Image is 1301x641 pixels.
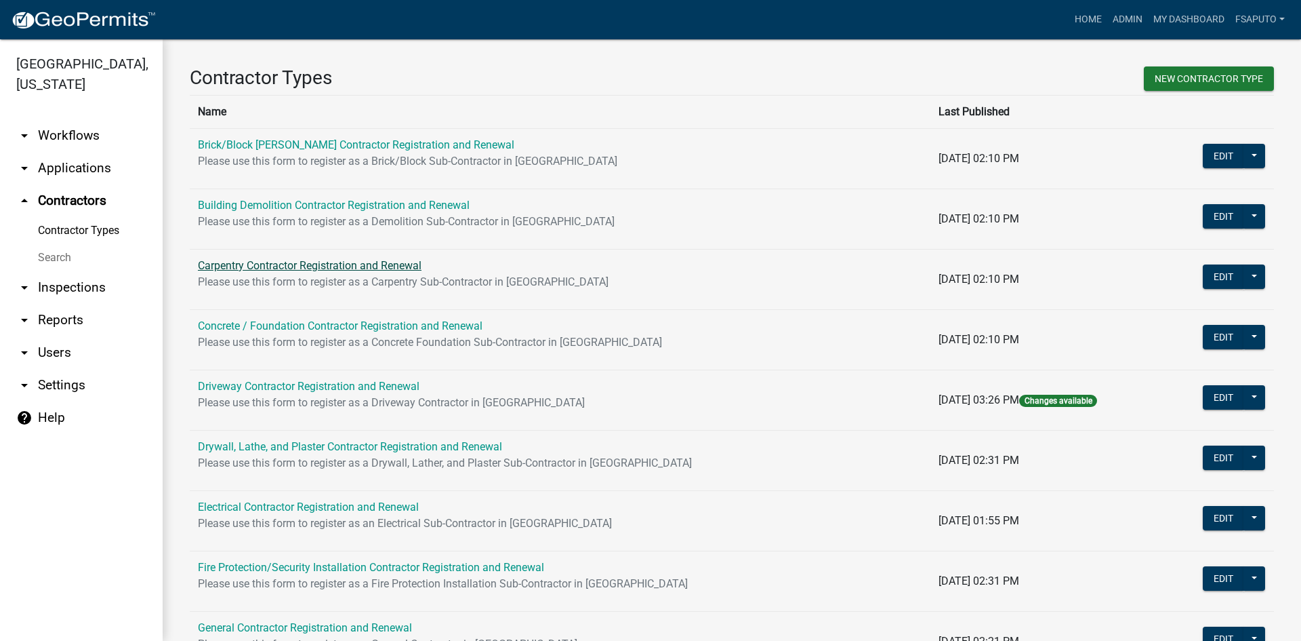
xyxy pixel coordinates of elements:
i: arrow_drop_down [16,128,33,144]
p: Please use this form to register as a Brick/Block Sub-Contractor in [GEOGRAPHIC_DATA] [198,153,922,170]
a: General Contractor Registration and Renewal [198,621,412,634]
p: Please use this form to register as a Concrete Foundation Sub-Contractor in [GEOGRAPHIC_DATA] [198,334,922,351]
a: Brick/Block [PERSON_NAME] Contractor Registration and Renewal [198,138,514,151]
span: [DATE] 03:26 PM [938,393,1019,406]
p: Please use this form to register as a Fire Protection Installation Sub-Contractor in [GEOGRAPHIC_... [198,576,922,592]
a: My Dashboard [1148,7,1230,33]
a: Home [1069,7,1107,33]
p: Please use this form to register as a Drywall, Lather, and Plaster Sub-Contractor in [GEOGRAPHIC_... [198,455,922,471]
i: arrow_drop_down [16,345,33,361]
p: Please use this form to register as a Driveway Contractor in [GEOGRAPHIC_DATA] [198,395,922,411]
button: New Contractor Type [1144,66,1274,91]
h3: Contractor Types [190,66,722,90]
i: arrow_drop_down [16,312,33,328]
i: arrow_drop_up [16,193,33,209]
button: Edit [1203,204,1244,229]
button: Edit [1203,325,1244,349]
a: fsaputo [1230,7,1290,33]
i: help [16,410,33,426]
a: Driveway Contractor Registration and Renewal [198,380,419,393]
span: [DATE] 02:31 PM [938,454,1019,467]
span: Changes available [1019,395,1096,407]
a: Drywall, Lathe, and Plaster Contractor Registration and Renewal [198,440,502,453]
a: Building Demolition Contractor Registration and Renewal [198,199,470,212]
span: [DATE] 01:55 PM [938,514,1019,527]
a: Carpentry Contractor Registration and Renewal [198,259,421,272]
span: [DATE] 02:31 PM [938,575,1019,587]
button: Edit [1203,446,1244,470]
th: Name [190,95,930,128]
i: arrow_drop_down [16,377,33,393]
i: arrow_drop_down [16,160,33,176]
button: Edit [1203,506,1244,530]
a: Admin [1107,7,1148,33]
span: [DATE] 02:10 PM [938,333,1019,346]
span: [DATE] 02:10 PM [938,212,1019,225]
a: Electrical Contractor Registration and Renewal [198,501,419,513]
p: Please use this form to register as a Carpentry Sub-Contractor in [GEOGRAPHIC_DATA] [198,274,922,290]
span: [DATE] 02:10 PM [938,152,1019,165]
span: [DATE] 02:10 PM [938,273,1019,286]
button: Edit [1203,144,1244,168]
button: Edit [1203,566,1244,591]
p: Please use this form to register as an Electrical Sub-Contractor in [GEOGRAPHIC_DATA] [198,516,922,532]
i: arrow_drop_down [16,279,33,296]
a: Fire Protection/Security Installation Contractor Registration and Renewal [198,561,544,574]
a: Concrete / Foundation Contractor Registration and Renewal [198,319,482,332]
th: Last Published [930,95,1165,128]
button: Edit [1203,265,1244,289]
p: Please use this form to register as a Demolition Sub-Contractor in [GEOGRAPHIC_DATA] [198,214,922,230]
button: Edit [1203,385,1244,410]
